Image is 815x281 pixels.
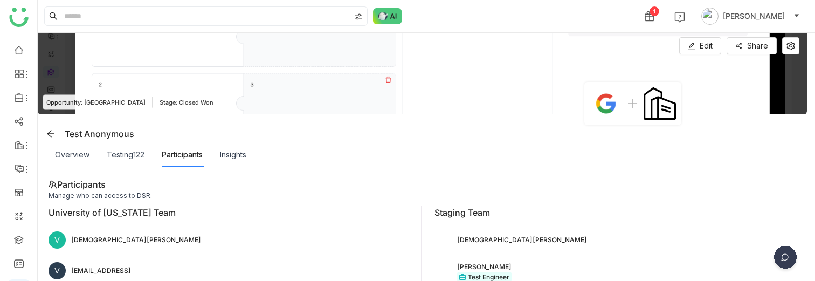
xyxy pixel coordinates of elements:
span: Opportunity: [GEOGRAPHIC_DATA] [46,98,146,107]
div: Test Anonymous [42,125,134,142]
button: [PERSON_NAME] [699,8,802,25]
div: Manage who can access to DSR. [49,191,796,201]
div: University of [US_STATE] Team [49,206,397,222]
span: Edit [700,40,713,52]
img: help.svg [674,12,685,23]
img: dsr-chat-floating.svg [772,246,799,273]
button: Share [727,37,777,54]
div: Insights [220,149,246,161]
div: Testing122 [107,149,144,161]
div: [DEMOGRAPHIC_DATA][PERSON_NAME] [457,235,587,245]
div: V [49,262,66,279]
div: 1 [650,6,659,16]
button: Edit [679,37,721,54]
div: Participants [49,178,796,191]
div: Staging Team [434,206,783,222]
img: 684a9b06de261c4b36a3cf65 [434,231,452,249]
span: Share [747,40,768,52]
img: ask-buddy-normal.svg [373,8,402,24]
span: Stage: Closed Won [160,98,213,107]
img: search-type.svg [354,12,363,21]
div: Overview [55,149,89,161]
img: avatar [701,8,719,25]
div: [EMAIL_ADDRESS] [71,266,131,276]
div: [PERSON_NAME] [457,262,512,272]
div: V [49,231,66,249]
img: logo [9,8,29,27]
img: 684be972847de31b02b70467 [434,264,452,281]
img: job_title.svg [459,274,466,280]
span: [PERSON_NAME] [723,10,785,22]
div: Participants [162,149,203,161]
div: Test Engineer [468,273,509,281]
div: [DEMOGRAPHIC_DATA][PERSON_NAME] [71,235,201,245]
